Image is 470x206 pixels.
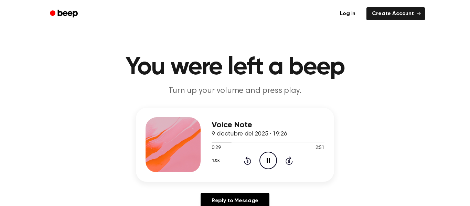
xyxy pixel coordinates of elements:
h3: Voice Note [212,120,324,130]
a: Create Account [366,7,425,20]
span: 0:29 [212,144,221,152]
h1: You were left a beep [59,55,411,80]
span: 2:51 [316,144,324,152]
p: Turn up your volume and press play. [103,85,367,97]
button: 1.0x [212,155,222,166]
a: Log in [333,6,362,22]
span: 9 d’octubre del 2025 · 19:26 [212,131,287,137]
a: Beep [45,7,84,21]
